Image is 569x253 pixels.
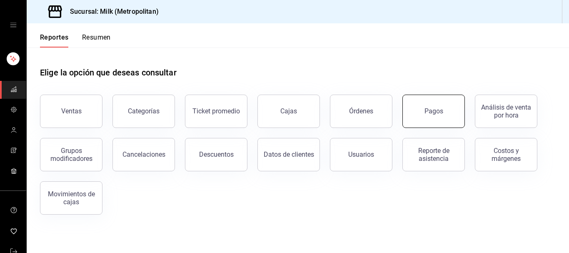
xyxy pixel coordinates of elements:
[264,150,314,158] div: Datos de clientes
[280,107,297,115] div: Cajas
[348,150,374,158] div: Usuarios
[330,138,392,171] button: Usuarios
[192,107,240,115] div: Ticket promedio
[40,138,102,171] button: Grupos modificadores
[63,7,159,17] h3: Sucursal: Milk (Metropolitan)
[40,95,102,128] button: Ventas
[112,95,175,128] button: Categorías
[408,147,459,163] div: Reporte de asistencia
[45,190,97,206] div: Movimientos de cajas
[112,138,175,171] button: Cancelaciones
[257,138,320,171] button: Datos de clientes
[40,33,111,48] div: navigation tabs
[480,103,532,119] div: Análisis de venta por hora
[402,138,465,171] button: Reporte de asistencia
[480,147,532,163] div: Costos y márgenes
[199,150,234,158] div: Descuentos
[330,95,392,128] button: Órdenes
[424,107,443,115] div: Pagos
[40,66,177,79] h1: Elige la opción que deseas consultar
[475,95,537,128] button: Análisis de venta por hora
[40,33,69,48] button: Reportes
[185,95,247,128] button: Ticket promedio
[40,181,102,215] button: Movimientos de cajas
[122,150,165,158] div: Cancelaciones
[475,138,537,171] button: Costos y márgenes
[10,22,17,28] button: open drawer
[185,138,247,171] button: Descuentos
[349,107,373,115] div: Órdenes
[82,33,111,48] button: Resumen
[45,147,97,163] div: Grupos modificadores
[61,107,82,115] div: Ventas
[128,107,160,115] div: Categorías
[257,95,320,128] button: Cajas
[402,95,465,128] button: Pagos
